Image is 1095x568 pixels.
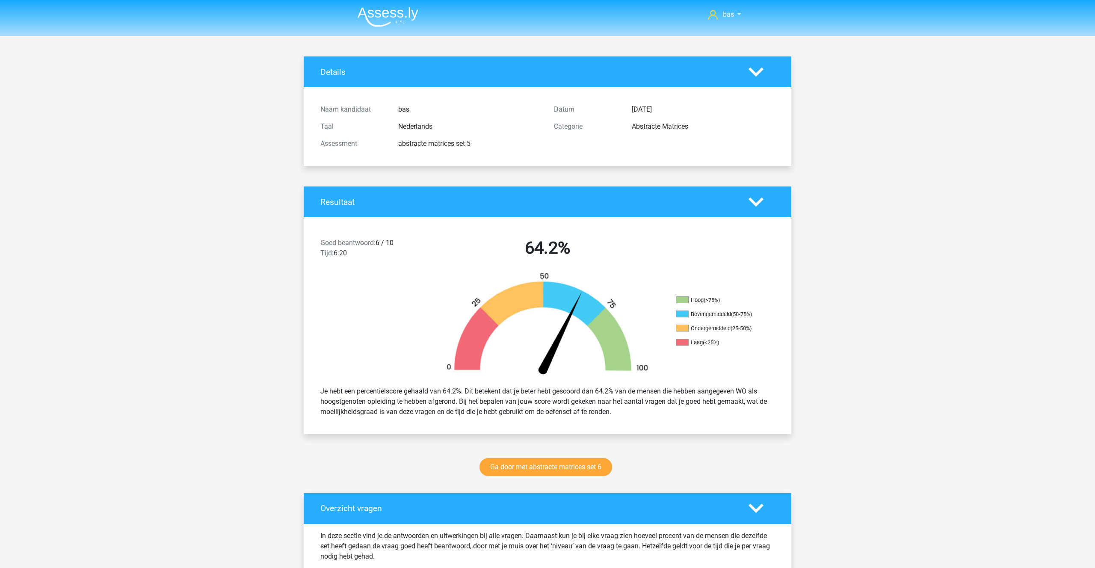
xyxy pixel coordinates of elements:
div: Nederlands [392,121,547,132]
div: abstracte matrices set 5 [392,139,547,149]
div: (25-50%) [731,325,752,331]
li: Laag [676,339,761,346]
h4: Overzicht vragen [320,503,736,513]
li: Bovengemiddeld [676,311,761,318]
li: Ondergemiddeld [676,325,761,332]
div: Naam kandidaat [314,104,392,115]
a: bas [705,9,744,20]
h4: Resultaat [320,197,736,207]
div: Assessment [314,139,392,149]
div: [DATE] [625,104,781,115]
div: Abstracte Matrices [625,121,781,132]
div: (>75%) [704,297,720,303]
div: 6 / 10 6:20 [314,238,431,262]
div: (50-75%) [731,311,752,317]
a: Ga door met abstracte matrices set 6 [479,458,612,476]
div: In deze sectie vind je de antwoorden en uitwerkingen bij alle vragen. Daarnaast kun je bij elke v... [314,531,781,562]
span: Goed beantwoord: [320,239,376,247]
div: Categorie [547,121,625,132]
span: Tijd: [320,249,334,257]
img: Assessly [358,7,418,27]
div: Taal [314,121,392,132]
li: Hoog [676,296,761,304]
div: Datum [547,104,625,115]
div: bas [392,104,547,115]
h2: 64.2% [437,238,658,258]
img: 64.04c39a417a5c.png [432,272,663,379]
span: bas [723,10,734,18]
div: (<25%) [703,339,719,346]
div: Je hebt een percentielscore gehaald van 64.2%. Dit betekent dat je beter hebt gescoord dan 64.2% ... [314,383,781,420]
h4: Details [320,67,736,77]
